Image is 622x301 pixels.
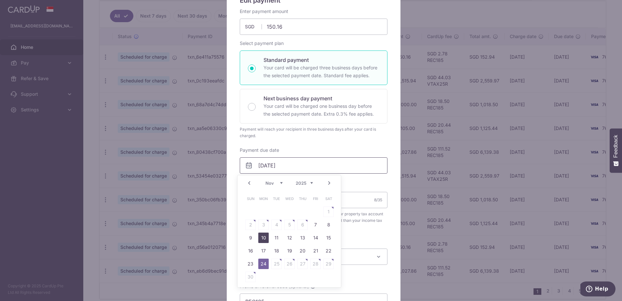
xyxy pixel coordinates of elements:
[258,259,269,269] a: 24
[264,56,379,64] p: Standard payment
[245,233,256,243] a: 9
[310,220,321,230] a: 7
[264,94,379,102] p: Next business day payment
[323,220,334,230] a: 8
[271,246,282,256] a: 18
[297,193,308,204] span: Thursday
[284,193,295,204] span: Wednesday
[240,40,284,47] label: Select payment plan
[245,179,253,187] a: Prev
[284,233,295,243] a: 12
[245,246,256,256] a: 16
[240,147,279,153] label: Payment due date
[245,259,256,269] a: 23
[240,8,288,15] label: Enter payment amount
[323,246,334,256] a: 22
[264,102,379,118] p: Your card will be charged one business day before the selected payment date. Extra 0.3% fee applies.
[240,19,387,35] input: 0.00
[258,193,269,204] span: Monday
[245,23,262,30] span: SGD
[297,233,308,243] a: 13
[610,128,622,173] button: Feedback - Show survey
[284,246,295,256] a: 19
[271,193,282,204] span: Tuesday
[323,233,334,243] a: 15
[374,197,382,203] div: 8/35
[240,157,387,174] input: DD / MM / YYYY
[310,193,321,204] span: Friday
[580,281,615,298] iframe: Opens a widget where you can find more information
[245,193,256,204] span: Sunday
[271,233,282,243] a: 11
[240,126,387,139] div: Payment will reach your recipient in three business days after your card is charged.
[325,179,333,187] a: Next
[264,64,379,79] p: Your card will be charged three business days before the selected payment date. Standard fee appl...
[613,135,619,158] span: Feedback
[297,246,308,256] a: 20
[310,233,321,243] a: 14
[323,193,334,204] span: Saturday
[258,246,269,256] a: 17
[310,246,321,256] a: 21
[258,233,269,243] a: 10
